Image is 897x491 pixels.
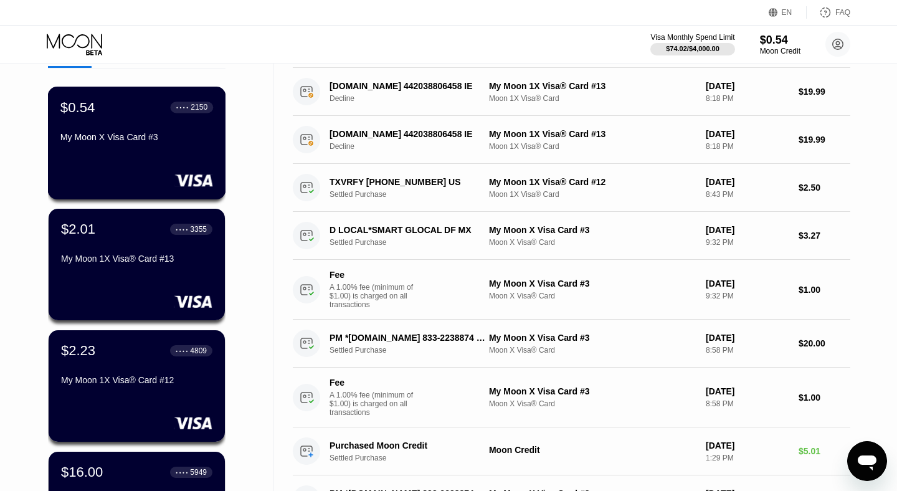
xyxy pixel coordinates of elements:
div: FeeA 1.00% fee (minimum of $1.00) is charged on all transactionsMy Moon X Visa Card #3Moon X Visa... [293,260,850,320]
div: Visa Monthly Spend Limit$74.02/$4,000.00 [650,33,734,55]
div: [DATE] [706,279,789,288]
div: A 1.00% fee (minimum of $1.00) is charged on all transactions [330,391,423,417]
div: $2.50 [799,183,850,193]
div: Visa Monthly Spend Limit [650,33,734,42]
div: 9:32 PM [706,292,789,300]
div: Moon X Visa® Card [489,346,696,355]
div: D LOCAL*SMART GLOCAL DF MX [330,225,485,235]
div: Moon Credit [760,47,800,55]
div: My Moon X Visa Card #3 [489,279,696,288]
div: PM *[DOMAIN_NAME] 833-2238874 US [330,333,485,343]
div: 4809 [190,346,207,355]
div: $2.01● ● ● ●3355My Moon 1X Visa® Card #13 [49,209,225,320]
div: A 1.00% fee (minimum of $1.00) is charged on all transactions [330,283,423,309]
div: 8:58 PM [706,346,789,355]
div: Decline [330,142,497,151]
div: 9:32 PM [706,238,789,247]
div: ● ● ● ● [176,349,188,353]
div: My Moon X Visa Card #3 [489,333,696,343]
div: $2.23● ● ● ●4809My Moon 1X Visa® Card #12 [49,330,225,442]
div: 8:43 PM [706,190,789,199]
div: $0.54● ● ● ●2150My Moon X Visa Card #3 [49,87,225,199]
div: Fee [330,378,417,388]
div: Moon X Visa® Card [489,292,696,300]
div: Moon 1X Visa® Card [489,142,696,151]
div: My Moon 1X Visa® Card #13 [61,254,212,264]
div: EN [782,8,792,17]
div: $0.54 [760,34,800,47]
div: [DATE] [706,177,789,187]
div: 5949 [190,468,207,477]
div: $19.99 [799,135,850,145]
div: $3.27 [799,231,850,241]
div: My Moon 1X Visa® Card #13 [489,129,696,139]
div: Fee [330,270,417,280]
div: 8:58 PM [706,399,789,408]
div: Moon Credit [489,445,696,455]
div: Moon X Visa® Card [489,238,696,247]
div: $2.01 [61,221,95,237]
div: [DOMAIN_NAME] 442038806458 IEDeclineMy Moon 1X Visa® Card #13Moon 1X Visa® Card[DATE]8:18 PM$19.99 [293,116,850,164]
div: 2150 [191,103,207,112]
div: $74.02 / $4,000.00 [666,45,719,52]
div: My Moon X Visa Card #3 [489,225,696,235]
div: [DATE] [706,386,789,396]
div: Settled Purchase [330,454,497,462]
div: Moon 1X Visa® Card [489,190,696,199]
div: ● ● ● ● [176,470,188,474]
div: Decline [330,94,497,103]
div: $1.00 [799,393,850,403]
div: Purchased Moon Credit [330,441,485,450]
div: Settled Purchase [330,190,497,199]
div: [DATE] [706,81,789,91]
div: ● ● ● ● [176,105,189,109]
div: Settled Purchase [330,238,497,247]
div: My Moon X Visa Card #3 [60,132,213,142]
div: EN [769,6,807,19]
div: [DOMAIN_NAME] 442038806458 IE [330,81,485,91]
div: TXVRFY [PHONE_NUMBER] USSettled PurchaseMy Moon 1X Visa® Card #12Moon 1X Visa® Card[DATE]8:43 PM$... [293,164,850,212]
div: My Moon 1X Visa® Card #12 [489,177,696,187]
div: FeeA 1.00% fee (minimum of $1.00) is charged on all transactionsMy Moon X Visa Card #3Moon X Visa... [293,368,850,427]
div: $0.54Moon Credit [760,34,800,55]
div: $2.23 [61,343,95,359]
div: PM *[DOMAIN_NAME] 833-2238874 USSettled PurchaseMy Moon X Visa Card #3Moon X Visa® Card[DATE]8:58... [293,320,850,368]
div: 8:18 PM [706,142,789,151]
div: My Moon X Visa Card #3 [489,386,696,396]
div: $16.00 [61,464,103,480]
div: 1:29 PM [706,454,789,462]
div: FAQ [835,8,850,17]
div: Moon X Visa® Card [489,399,696,408]
div: Settled Purchase [330,346,497,355]
div: My Moon 1X Visa® Card #12 [61,375,212,385]
div: FAQ [807,6,850,19]
div: $19.99 [799,87,850,97]
div: 8:18 PM [706,94,789,103]
div: [DATE] [706,441,789,450]
div: D LOCAL*SMART GLOCAL DF MXSettled PurchaseMy Moon X Visa Card #3Moon X Visa® Card[DATE]9:32 PM$3.27 [293,212,850,260]
div: $20.00 [799,338,850,348]
div: [DOMAIN_NAME] 442038806458 IE [330,129,485,139]
div: $1.00 [799,285,850,295]
div: ● ● ● ● [176,227,188,231]
div: My Moon 1X Visa® Card #13 [489,81,696,91]
div: [DOMAIN_NAME] 442038806458 IEDeclineMy Moon 1X Visa® Card #13Moon 1X Visa® Card[DATE]8:18 PM$19.99 [293,68,850,116]
div: Purchased Moon CreditSettled PurchaseMoon Credit[DATE]1:29 PM$5.01 [293,427,850,475]
div: TXVRFY [PHONE_NUMBER] US [330,177,485,187]
div: [DATE] [706,225,789,235]
div: [DATE] [706,333,789,343]
div: [DATE] [706,129,789,139]
div: $5.01 [799,446,850,456]
iframe: Button to launch messaging window [847,441,887,481]
div: $0.54 [60,99,95,115]
div: 3355 [190,225,207,234]
div: Moon 1X Visa® Card [489,94,696,103]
